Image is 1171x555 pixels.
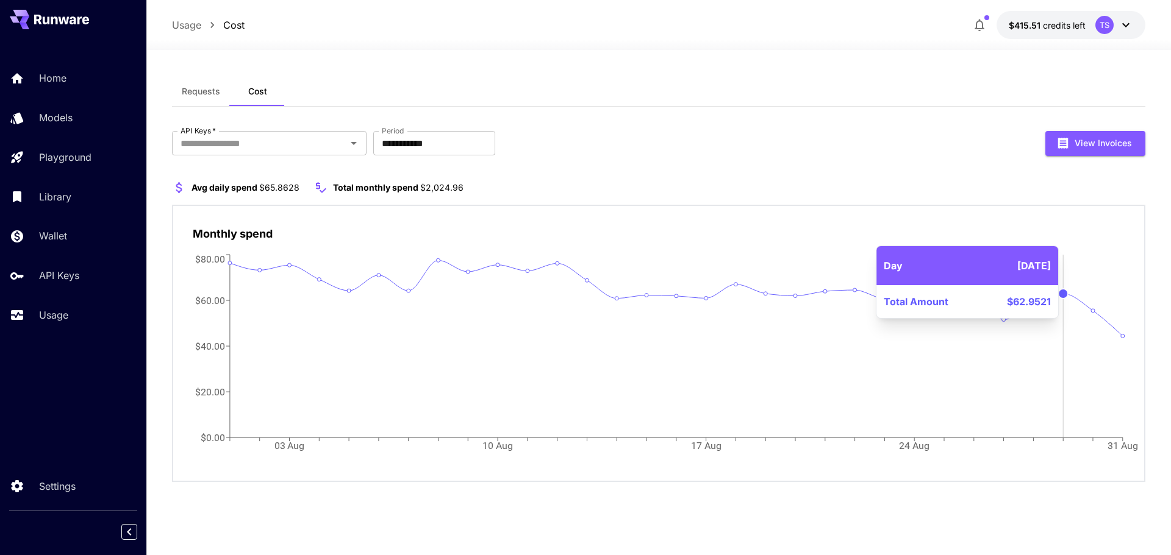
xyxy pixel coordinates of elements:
p: Home [39,71,66,85]
button: Open [345,135,362,152]
p: Models [39,110,73,125]
label: Period [382,125,404,136]
button: $415.50893TS [997,11,1145,39]
tspan: $20.00 [195,386,225,398]
p: Library [39,189,71,204]
tspan: $80.00 [195,253,225,264]
span: credits left [1043,20,1086,30]
div: TS [1095,16,1114,34]
label: API Keys [181,125,216,136]
p: Playground [39,150,91,164]
p: API Keys [39,268,79,283]
p: Monthly spend [193,225,273,242]
tspan: 24 Aug [900,440,931,451]
nav: breadcrumb [172,18,245,32]
button: Collapse sidebar [121,524,137,540]
button: View Invoices [1045,131,1145,156]
p: Wallet [39,228,67,243]
a: View Invoices [1045,136,1145,148]
span: $65.8628 [259,182,299,193]
span: Cost [248,86,267,97]
tspan: 17 Aug [692,440,722,451]
input: Choose date, selected date is Aug 1, 2025 [373,131,487,155]
span: Total monthly spend [333,182,418,193]
p: Usage [39,308,68,322]
a: Cost [223,18,245,32]
tspan: 03 Aug [274,440,305,451]
div: Collapse sidebar [131,521,146,543]
a: Usage [172,18,201,32]
div: $415.50893 [1009,19,1086,32]
span: Requests [182,86,220,97]
tspan: 31 Aug [1109,440,1139,451]
span: $2,024.96 [420,182,464,193]
span: $415.51 [1009,20,1043,30]
tspan: $40.00 [195,340,225,352]
span: Avg daily spend [192,182,257,193]
p: Settings [39,479,76,493]
tspan: 10 Aug [483,440,514,451]
tspan: $60.00 [195,294,225,306]
tspan: $0.00 [201,432,225,444]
